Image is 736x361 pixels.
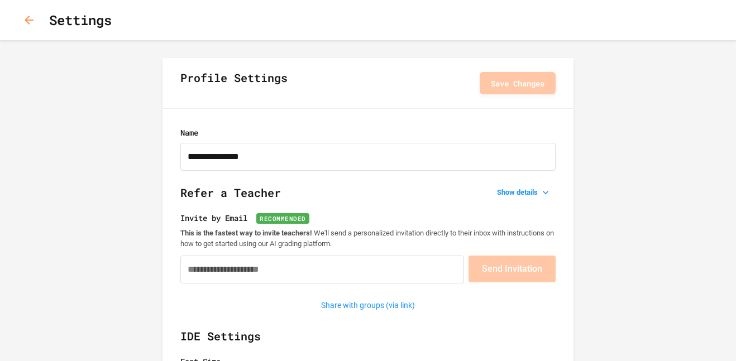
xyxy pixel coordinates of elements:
p: We'll send a personalized invitation directly to their inbox with instructions on how to get star... [180,228,556,249]
label: Name [180,127,556,138]
h2: IDE Settings [180,328,556,355]
label: Invite by Email [180,212,556,224]
button: Share with groups (via link) [316,297,420,314]
button: Show details [493,185,556,200]
button: Save Changes [480,72,556,94]
span: Recommended [256,213,309,224]
strong: This is the fastest way to invite teachers! [180,229,312,237]
button: Send Invitation [469,256,556,282]
h2: Refer a Teacher [180,184,556,212]
h1: Settings [49,10,112,30]
h2: Profile Settings [180,69,288,97]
